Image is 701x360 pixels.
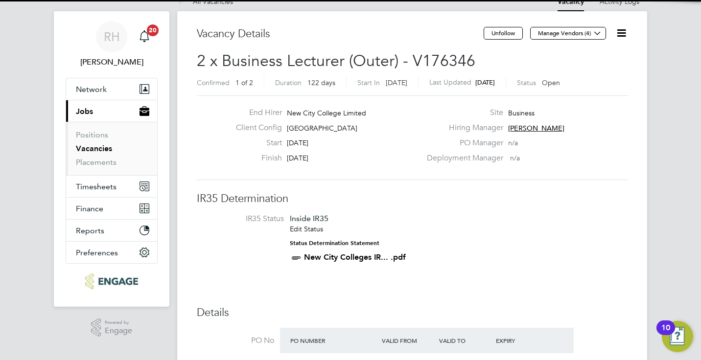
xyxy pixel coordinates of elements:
[85,273,138,289] img: ncclondon-logo-retina.png
[76,85,107,94] span: Network
[76,226,104,235] span: Reports
[228,138,282,148] label: Start
[437,332,494,349] div: Valid To
[508,138,518,147] span: n/a
[475,78,495,87] span: [DATE]
[135,21,154,52] a: 20
[386,78,407,87] span: [DATE]
[304,252,406,262] a: New City Colleges IR... .pdf
[91,318,133,337] a: Powered byEngage
[66,220,157,241] button: Reports
[207,214,284,224] label: IR35 Status
[105,327,132,335] span: Engage
[147,24,159,36] span: 20
[662,321,693,352] button: Open Resource Center, 10 new notifications
[517,78,536,87] label: Status
[484,27,523,40] button: Unfollow
[421,108,503,118] label: Site
[508,109,535,117] span: Business
[235,78,253,87] span: 1 of 2
[287,138,308,147] span: [DATE]
[76,157,117,167] a: Placements
[66,198,157,219] button: Finance
[421,153,503,163] label: Deployment Manager
[197,336,274,346] label: PO No
[429,78,471,87] label: Last Updated
[290,214,328,223] span: Inside IR35
[54,11,169,307] nav: Main navigation
[493,332,551,349] div: Expiry
[421,123,503,133] label: Hiring Manager
[379,332,437,349] div: Valid From
[66,100,157,122] button: Jobs
[66,21,158,68] a: RH[PERSON_NAME]
[421,138,503,148] label: PO Manager
[197,27,484,41] h3: Vacancy Details
[197,306,628,320] h3: Details
[357,78,380,87] label: Start In
[287,124,357,133] span: [GEOGRAPHIC_DATA]
[76,144,112,153] a: Vacancies
[76,130,108,139] a: Positions
[76,107,93,116] span: Jobs
[197,192,628,206] h3: IR35 Determination
[275,78,302,87] label: Duration
[76,182,117,191] span: Timesheets
[66,122,157,175] div: Jobs
[288,332,379,349] div: PO Number
[66,78,157,100] button: Network
[66,176,157,197] button: Timesheets
[228,153,282,163] label: Finish
[228,123,282,133] label: Client Config
[66,242,157,263] button: Preferences
[307,78,335,87] span: 122 days
[542,78,560,87] span: Open
[105,318,132,327] span: Powered by
[66,56,158,68] span: Rufena Haque
[66,273,158,289] a: Go to home page
[104,30,120,43] span: RH
[228,108,282,118] label: End Hirer
[197,78,230,87] label: Confirmed
[287,154,308,162] span: [DATE]
[290,225,323,233] a: Edit Status
[510,154,520,162] span: n/a
[287,109,366,117] span: New City College Limited
[76,204,103,213] span: Finance
[661,328,670,340] div: 10
[290,240,379,247] strong: Status Determination Statement
[508,124,564,133] span: [PERSON_NAME]
[76,248,118,257] span: Preferences
[197,51,475,70] span: 2 x Business Lecturer (Outer) - V176346
[530,27,606,40] button: Manage Vendors (4)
